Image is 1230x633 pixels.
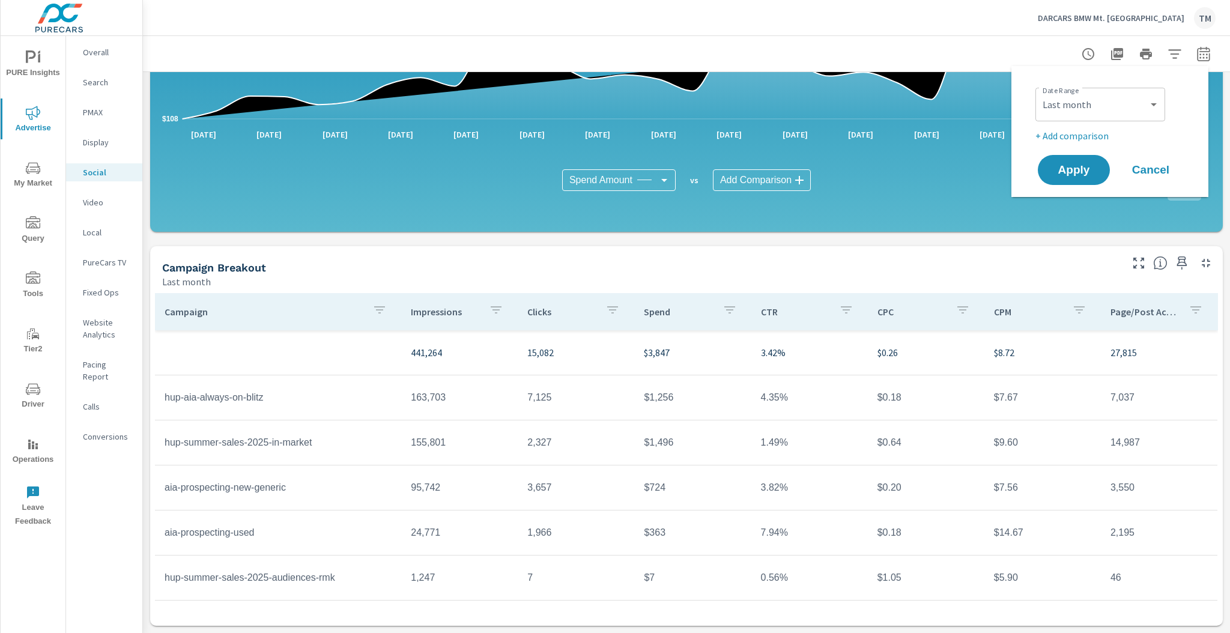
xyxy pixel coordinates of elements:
p: Website Analytics [83,316,133,341]
p: 441,264 [411,345,508,360]
td: 0.56% [751,563,868,593]
p: vs [676,175,713,186]
p: Search [83,76,133,88]
td: $1,256 [634,383,751,413]
p: Clicks [527,306,596,318]
div: nav menu [1,36,65,533]
p: Impressions [411,306,479,318]
td: $0.18 [868,518,984,548]
td: 7.94% [751,518,868,548]
div: PMAX [66,103,142,121]
p: Pacing Report [83,359,133,383]
div: PureCars TV [66,253,142,271]
td: hup-summer-sales-2025-audiences-rmk [155,563,401,593]
button: Make Fullscreen [1129,253,1148,273]
p: Conversions [83,431,133,443]
td: $7.56 [984,473,1101,503]
p: Calls [83,401,133,413]
td: $9.60 [984,428,1101,458]
td: 1,247 [401,563,518,593]
button: Cancel [1115,155,1187,185]
td: hup-summer-sales-2025-in-market [155,428,401,458]
p: Fixed Ops [83,286,133,298]
span: Driver [4,382,62,411]
span: Query [4,216,62,246]
p: Video [83,196,133,208]
span: Tools [4,271,62,301]
td: $7.67 [984,383,1101,413]
td: $5.90 [984,563,1101,593]
td: $724 [634,473,751,503]
div: TM [1194,7,1216,29]
p: PMAX [83,106,133,118]
p: Last month [162,274,211,289]
td: 1,966 [518,518,634,548]
span: Operations [4,437,62,467]
td: 24,771 [401,518,518,548]
button: Apply [1038,155,1110,185]
p: [DATE] [380,129,422,141]
div: Calls [66,398,142,416]
button: Select Date Range [1192,42,1216,66]
p: [DATE] [248,129,290,141]
td: 2,195 [1101,518,1217,548]
div: Search [66,73,142,91]
p: 27,815 [1110,345,1208,360]
div: Conversions [66,428,142,446]
td: aia-prospecting-new-generic [155,473,401,503]
td: hup-aia-always-on-blitz [155,383,401,413]
span: Apply [1050,165,1098,175]
p: 15,082 [527,345,625,360]
div: Local [66,223,142,241]
p: + Add comparison [1035,129,1189,143]
span: This is a summary of Social performance results by campaign. Each column can be sorted. [1153,256,1168,270]
span: Leave Feedback [4,485,62,529]
p: 3.42% [761,345,858,360]
td: 3.82% [751,473,868,503]
span: Spend Amount [569,174,632,186]
td: 3,657 [518,473,634,503]
div: Fixed Ops [66,283,142,301]
p: [DATE] [577,129,619,141]
span: Tier2 [4,327,62,356]
span: Cancel [1127,165,1175,175]
span: PURE Insights [4,50,62,80]
div: Add Comparison [713,169,811,191]
button: Apply Filters [1163,42,1187,66]
div: Video [66,193,142,211]
button: Minimize Widget [1196,253,1216,273]
p: Spend [644,306,712,318]
p: [DATE] [840,129,882,141]
p: Campaign [165,306,363,318]
p: Local [83,226,133,238]
p: Display [83,136,133,148]
td: 2,327 [518,428,634,458]
td: $0.18 [868,383,984,413]
td: $1.05 [868,563,984,593]
td: $363 [634,518,751,548]
p: [DATE] [511,129,553,141]
p: [DATE] [774,129,816,141]
td: 7 [518,563,634,593]
p: CTR [761,306,829,318]
td: aia-prospecting-used [155,518,401,548]
td: 163,703 [401,383,518,413]
p: $3,847 [644,345,741,360]
text: $108 [162,115,178,123]
p: [DATE] [708,129,750,141]
h5: Campaign Breakout [162,261,266,274]
p: [DATE] [906,129,948,141]
td: $0.64 [868,428,984,458]
button: "Export Report to PDF" [1105,42,1129,66]
p: [DATE] [643,129,685,141]
p: Social [83,166,133,178]
td: $7 [634,563,751,593]
p: Page/Post Action [1110,306,1179,318]
p: [DATE] [183,129,225,141]
td: 46 [1101,563,1217,593]
div: Social [66,163,142,181]
td: 7,037 [1101,383,1217,413]
span: Add Comparison [720,174,792,186]
p: DARCARS BMW Mt. [GEOGRAPHIC_DATA] [1038,13,1184,23]
p: PureCars TV [83,256,133,268]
